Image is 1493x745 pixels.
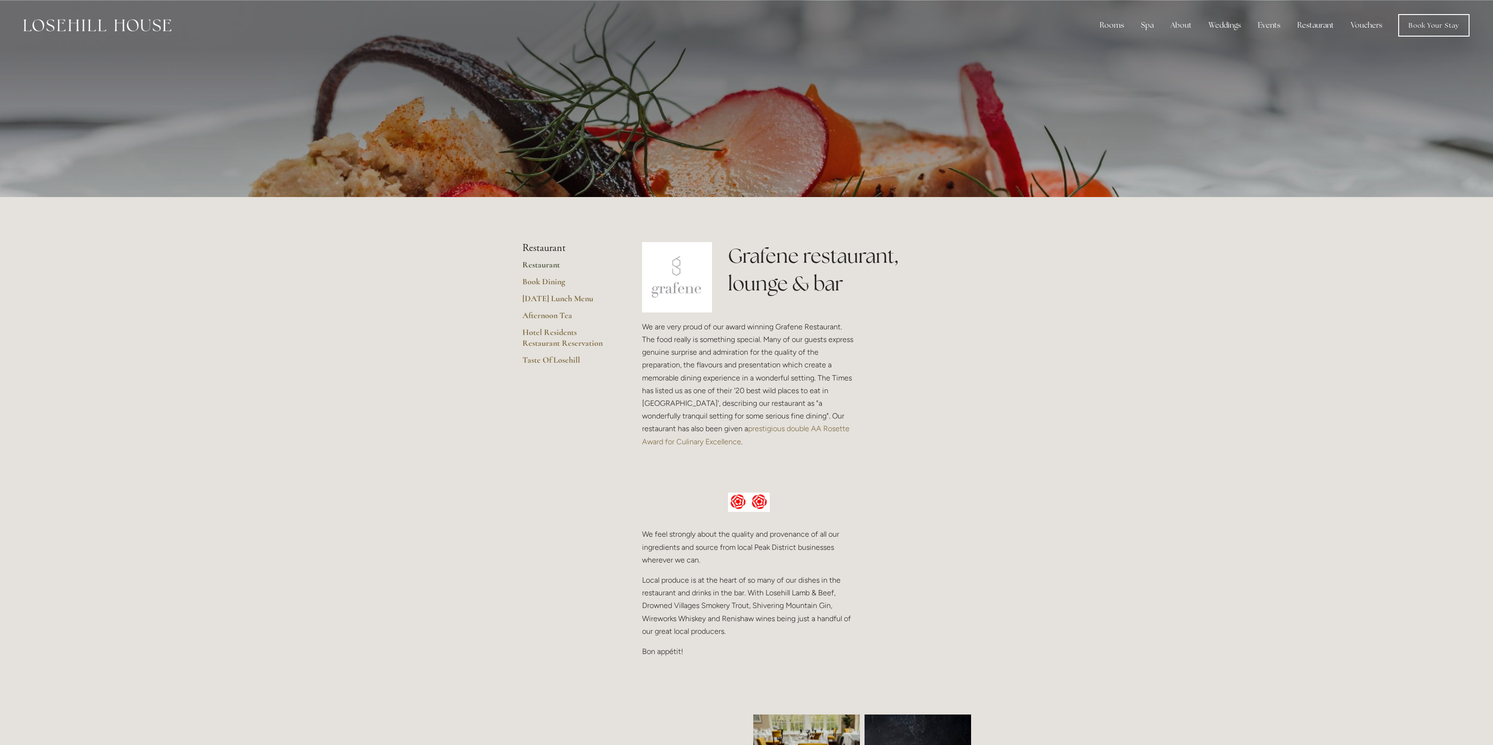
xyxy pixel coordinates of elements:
div: Spa [1133,16,1161,35]
a: Vouchers [1343,16,1390,35]
div: Rooms [1092,16,1132,35]
img: AA culinary excellence.jpg [728,493,770,512]
a: Hotel Residents Restaurant Reservation [522,327,612,355]
h1: Grafene restaurant, lounge & bar [728,242,971,297]
p: We are very proud of our award winning Grafene Restaurant. The food really is something special. ... [642,320,856,448]
p: Bon appétit! [642,645,856,658]
div: Events [1250,16,1288,35]
p: Local produce is at the heart of so many of our dishes in the restaurant and drinks in the bar. W... [642,574,856,638]
a: Restaurant [522,259,612,276]
div: Restaurant [1290,16,1341,35]
a: prestigious double AA Rosette Award for Culinary Excellence [642,424,851,446]
img: Losehill House [23,19,171,31]
a: Book Your Stay [1398,14,1470,37]
li: Restaurant [522,242,612,254]
a: Taste Of Losehill [522,355,612,372]
img: grafene.jpg [642,242,712,312]
a: Book Dining [522,276,612,293]
div: About [1163,16,1199,35]
a: Afternoon Tea [522,310,612,327]
a: [DATE] Lunch Menu [522,293,612,310]
p: We feel strongly about the quality and provenance of all our ingredients and source from local Pe... [642,528,856,566]
div: Weddings [1201,16,1248,35]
